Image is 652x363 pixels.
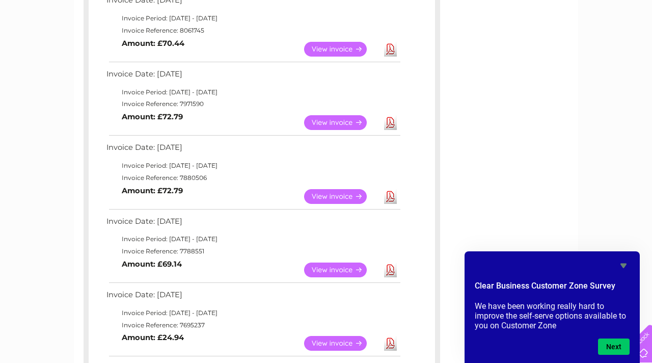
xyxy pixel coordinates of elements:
[104,319,402,331] td: Invoice Reference: 7695237
[304,336,379,351] a: View
[104,12,402,24] td: Invoice Period: [DATE] - [DATE]
[475,280,630,297] h2: Clear Business Customer Zone Survey
[384,115,397,130] a: Download
[563,43,578,51] a: Blog
[104,233,402,245] td: Invoice Period: [DATE] - [DATE]
[104,98,402,110] td: Invoice Reference: 7971590
[384,189,397,204] a: Download
[122,333,184,342] b: Amount: £24.94
[384,336,397,351] a: Download
[304,263,379,277] a: View
[618,43,642,51] a: Log out
[122,112,183,121] b: Amount: £72.79
[384,42,397,57] a: Download
[104,86,402,98] td: Invoice Period: [DATE] - [DATE]
[104,160,402,172] td: Invoice Period: [DATE] - [DATE]
[473,43,492,51] a: Water
[527,43,557,51] a: Telecoms
[104,215,402,234] td: Invoice Date: [DATE]
[104,172,402,184] td: Invoice Reference: 7880506
[475,260,630,355] div: Clear Business Customer Zone Survey
[384,263,397,277] a: Download
[23,27,75,58] img: logo.png
[104,24,402,37] td: Invoice Reference: 8061745
[104,288,402,307] td: Invoice Date: [DATE]
[498,43,521,51] a: Energy
[475,301,630,330] p: We have been working really hard to improve the self-serve options available to you on Customer Zone
[122,260,182,269] b: Amount: £69.14
[104,245,402,257] td: Invoice Reference: 7788551
[122,186,183,195] b: Amount: £72.79
[460,5,530,18] a: 0333 014 3131
[598,339,630,355] button: Next question
[304,189,379,204] a: View
[584,43,609,51] a: Contact
[104,67,402,86] td: Invoice Date: [DATE]
[304,115,379,130] a: View
[122,39,184,48] b: Amount: £70.44
[617,260,630,272] button: Hide survey
[86,6,567,49] div: Clear Business is a trading name of Verastar Limited (registered in [GEOGRAPHIC_DATA] No. 3667643...
[104,141,402,160] td: Invoice Date: [DATE]
[104,307,402,319] td: Invoice Period: [DATE] - [DATE]
[304,42,379,57] a: View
